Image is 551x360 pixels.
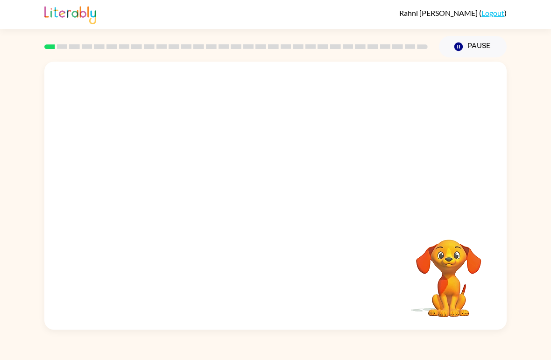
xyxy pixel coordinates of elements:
a: Logout [481,8,504,17]
img: Literably [44,4,96,24]
span: Rahni [PERSON_NAME] [399,8,479,17]
video: Your browser must support playing .mp4 files to use Literably. Please try using another browser. [402,225,495,318]
button: Pause [439,36,507,57]
div: ( ) [399,8,507,17]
